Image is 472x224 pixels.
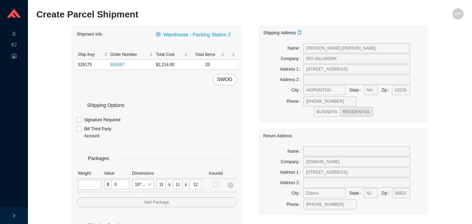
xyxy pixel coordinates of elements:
[286,96,303,106] label: Phone
[110,62,124,67] a: 934567
[288,146,303,156] label: Name
[77,28,152,41] div: Shipment Info
[110,51,148,58] span: Order Number
[286,200,303,209] label: Phone
[280,178,303,188] label: Address 2
[77,60,109,70] td: 526175
[83,154,114,162] span: Packages
[213,74,237,85] button: SWOG
[157,180,166,189] input: L
[168,181,170,188] div: x
[217,75,232,84] span: SWOG
[349,188,364,198] label: State
[291,188,303,198] label: City
[455,8,462,20] span: DM
[77,168,103,179] th: Weight
[349,85,364,95] label: State
[36,8,357,21] h2: Create Parcel Shipment
[81,116,123,123] span: Signature Required
[189,180,202,189] input: H
[103,168,131,179] th: Value
[189,60,226,70] td: 20
[152,29,237,39] button: printerWarehouse - Packing Station 2
[263,30,302,35] span: Shipping Address
[297,30,302,35] span: copy
[288,43,303,53] label: Name
[77,50,109,60] th: Ship Key sortable
[12,214,16,218] span: right
[280,64,303,74] label: Address 1
[226,50,237,60] th: undefined sortable
[104,180,112,189] span: $
[81,125,128,139] span: Bill Third Party Account
[382,188,392,198] label: Zip
[154,50,189,60] th: Total Cost sortable
[226,180,235,190] button: close-circle
[156,32,162,37] span: printer
[343,109,370,114] span: RESIDENTIAL
[297,29,302,36] div: Copy
[154,60,189,70] td: $2,214.00
[280,167,303,177] label: Address 1
[281,54,303,64] label: Company
[131,168,207,179] th: Dimensions
[156,51,183,58] span: Total Cost
[109,50,154,60] th: Order Number sortable
[164,31,231,39] span: Warehouse - Packing Station 2
[317,109,338,114] span: BUSINESS
[207,168,224,179] th: Insured
[173,180,182,189] input: W
[185,181,187,188] div: x
[281,157,303,167] label: Company
[291,85,303,95] label: City
[189,50,226,60] th: Total Items sortable
[191,51,220,58] span: Total Items
[280,75,303,85] label: Address 2
[82,101,129,109] span: Shipping Options
[78,51,102,58] span: Ship Key
[263,129,424,142] div: Return Address
[382,85,392,95] label: Zip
